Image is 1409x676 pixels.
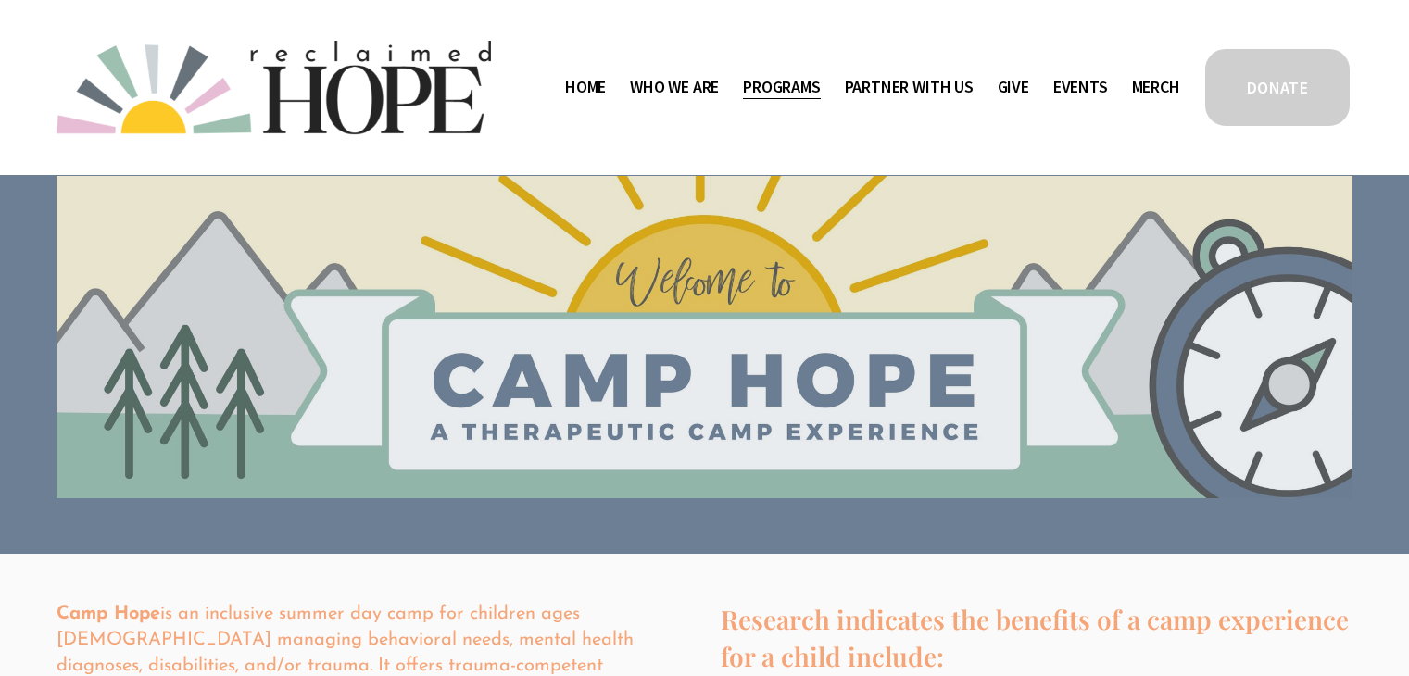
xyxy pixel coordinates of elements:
[1053,72,1108,102] a: Events
[57,41,491,134] img: Reclaimed Hope Initiative
[845,74,974,101] span: Partner With Us
[630,72,719,102] a: folder dropdown
[743,72,821,102] a: folder dropdown
[721,601,1353,676] h4: Research indicates the benefits of a camp experience for a child include:
[1132,72,1180,102] a: Merch
[1202,46,1352,129] a: DONATE
[845,72,974,102] a: folder dropdown
[630,74,719,101] span: Who We Are
[743,74,821,101] span: Programs
[998,72,1029,102] a: Give
[57,605,160,623] strong: Camp Hope
[565,72,606,102] a: Home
